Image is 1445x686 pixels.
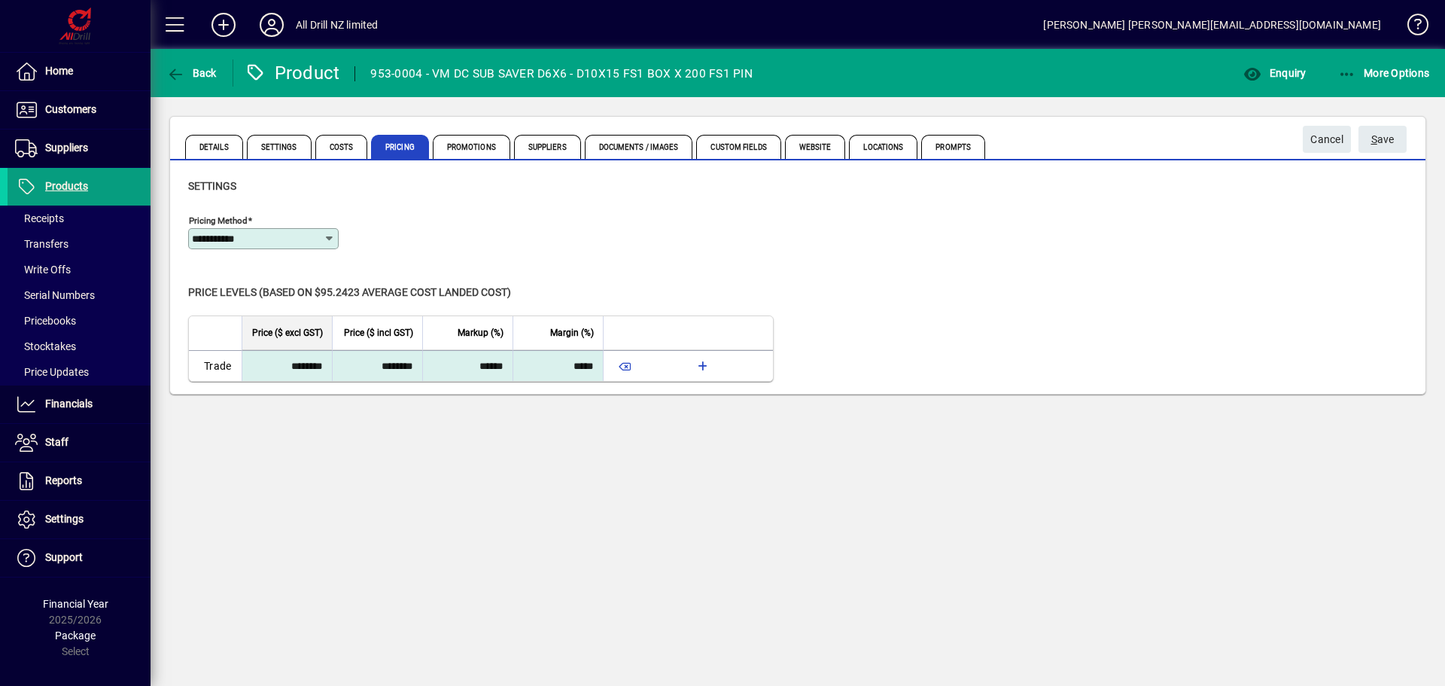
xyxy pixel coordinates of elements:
a: Write Offs [8,257,151,282]
td: Trade [189,350,242,381]
a: Financials [8,386,151,423]
span: Package [55,630,96,642]
button: Cancel [1303,126,1351,153]
a: Serial Numbers [8,282,151,308]
button: More Options [1334,59,1434,87]
span: Cancel [1310,127,1343,152]
span: Details [185,135,243,159]
span: Financial Year [43,598,108,610]
button: Enquiry [1240,59,1310,87]
div: [PERSON_NAME] [PERSON_NAME][EMAIL_ADDRESS][DOMAIN_NAME] [1043,13,1381,37]
span: Pricebooks [15,315,76,327]
span: Transfers [15,238,68,250]
span: Markup (%) [458,325,503,341]
span: Suppliers [514,135,581,159]
span: Settings [188,180,236,192]
a: Price Updates [8,359,151,385]
span: Financials [45,398,93,410]
a: Transfers [8,231,151,257]
a: Home [8,53,151,90]
span: Settings [45,513,84,525]
div: 953-0004 - VM DC SUB SAVER D6X6 - D10X15 FS1 BOX X 200 FS1 PIN [370,62,753,86]
span: Price ($ incl GST) [344,325,413,341]
span: Home [45,65,73,77]
span: Website [785,135,846,159]
span: Margin (%) [550,325,594,341]
a: Receipts [8,206,151,231]
span: More Options [1338,67,1430,79]
span: Costs [315,135,368,159]
a: Support [8,539,151,577]
button: Profile [248,11,296,38]
span: Back [166,67,217,79]
span: Stocktakes [15,340,76,352]
app-page-header-button: Back [151,59,233,87]
span: Prompts [921,135,985,159]
div: All Drill NZ limited [296,13,379,37]
a: Staff [8,424,151,462]
span: Support [45,551,83,563]
span: Enquiry [1243,67,1306,79]
a: Stocktakes [8,334,151,359]
a: Pricebooks [8,308,151,334]
button: Add [199,11,248,38]
a: Reports [8,462,151,500]
a: Knowledge Base [1396,3,1426,52]
a: Settings [8,501,151,538]
a: Suppliers [8,130,151,167]
mat-label: Pricing method [189,215,248,226]
a: Customers [8,91,151,129]
button: Back [163,59,221,87]
span: Price ($ excl GST) [252,325,323,341]
button: Save [1358,126,1407,153]
span: Promotions [433,135,510,159]
span: Documents / Images [585,135,693,159]
span: ave [1371,127,1395,152]
span: Pricing [371,135,429,159]
span: Receipts [15,212,64,224]
span: Serial Numbers [15,289,95,301]
span: Suppliers [45,142,88,154]
span: Reports [45,474,82,486]
span: Customers [45,103,96,115]
span: Staff [45,436,68,448]
div: Product [245,61,340,85]
span: S [1371,133,1377,145]
span: Locations [849,135,917,159]
span: Custom Fields [696,135,780,159]
span: Settings [247,135,312,159]
span: Products [45,180,88,192]
span: Price levels (based on $95.2423 Average cost landed cost) [188,286,511,298]
span: Price Updates [15,366,89,378]
span: Write Offs [15,264,71,276]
